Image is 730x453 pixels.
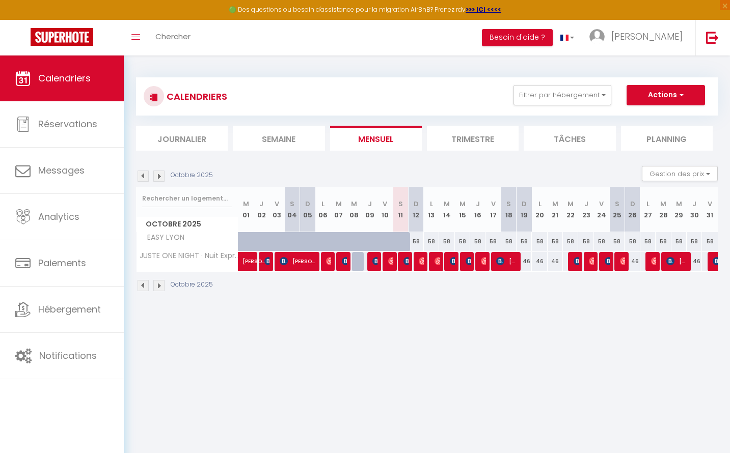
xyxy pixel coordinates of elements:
[238,187,254,232] th: 01
[482,29,553,46] button: Besoin d'aide ?
[300,187,315,232] th: 05
[517,232,532,251] div: 58
[408,232,423,251] div: 58
[532,252,547,271] div: 46
[625,187,640,232] th: 26
[676,199,682,209] abbr: M
[419,251,424,271] span: [PERSON_NAME]
[459,199,466,209] abbr: M
[439,187,454,232] th: 14
[269,187,284,232] th: 03
[548,252,563,271] div: 46
[642,166,718,181] button: Gestion des prix
[171,171,213,180] p: Octobre 2025
[660,199,666,209] abbr: M
[321,199,325,209] abbr: L
[589,251,594,271] span: [PERSON_NAME]
[621,126,713,151] li: Planning
[578,232,593,251] div: 58
[666,251,687,271] span: [PERSON_NAME]
[627,85,705,105] button: Actions
[563,232,578,251] div: 58
[330,126,422,151] li: Mensuel
[578,187,593,232] th: 23
[136,126,228,151] li: Journalier
[148,20,198,55] a: Chercher
[687,232,702,251] div: 58
[656,187,671,232] th: 28
[450,251,455,271] span: [PERSON_NAME]
[552,199,558,209] abbr: M
[305,199,310,209] abbr: D
[444,199,450,209] abbr: M
[625,252,640,271] div: 46
[620,251,625,271] span: [PERSON_NAME]
[692,199,696,209] abbr: J
[476,199,480,209] abbr: J
[403,251,409,271] span: [PERSON_NAME]
[609,232,625,251] div: 58
[646,199,650,209] abbr: L
[38,118,97,130] span: Réservations
[485,232,501,251] div: 58
[254,187,269,232] th: 02
[393,187,408,232] th: 11
[38,210,79,223] span: Analytics
[259,199,263,209] abbr: J
[171,280,213,290] p: Octobre 2025
[656,232,671,251] div: 58
[264,251,269,271] span: [PERSON_NAME]
[640,187,656,232] th: 27
[609,187,625,232] th: 25
[532,232,547,251] div: 58
[455,187,470,232] th: 15
[427,126,519,151] li: Trimestre
[532,187,547,232] th: 20
[671,187,687,232] th: 29
[368,199,372,209] abbr: J
[424,187,439,232] th: 13
[38,72,91,84] span: Calendriers
[522,199,527,209] abbr: D
[687,252,702,271] div: 46
[470,187,485,232] th: 16
[538,199,542,209] abbr: L
[164,85,227,108] h3: CALENDRIERS
[342,251,347,271] span: [PERSON_NAME]
[671,232,687,251] div: 58
[233,126,325,151] li: Semaine
[39,349,97,362] span: Notifications
[599,199,604,209] abbr: V
[138,232,187,243] span: EASY LYON
[706,31,719,44] img: logout
[605,251,610,271] span: [PERSON_NAME]
[589,29,605,44] img: ...
[424,232,439,251] div: 58
[155,31,191,42] span: Chercher
[372,251,377,271] span: [PERSON_NAME] [PERSON_NAME] Desbos
[708,199,712,209] abbr: V
[594,232,609,251] div: 58
[574,251,579,271] span: [PERSON_NAME]
[439,232,454,251] div: 58
[517,252,532,271] div: 46
[640,232,656,251] div: 58
[470,232,485,251] div: 58
[435,251,440,271] span: [PERSON_NAME]
[506,199,511,209] abbr: S
[290,199,294,209] abbr: S
[630,199,635,209] abbr: D
[594,187,609,232] th: 24
[336,199,342,209] abbr: M
[430,199,433,209] abbr: L
[142,189,232,208] input: Rechercher un logement...
[243,199,249,209] abbr: M
[485,187,501,232] th: 17
[275,199,279,209] abbr: V
[584,199,588,209] abbr: J
[137,217,238,232] span: Octobre 2025
[238,252,254,271] a: [PERSON_NAME] [PERSON_NAME]
[38,164,85,177] span: Messages
[466,5,501,14] strong: >>> ICI <<<<
[567,199,574,209] abbr: M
